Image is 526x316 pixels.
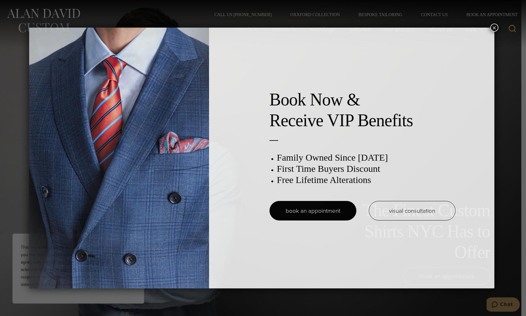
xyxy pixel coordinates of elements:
h3: First Time Buyers Discount [277,163,456,174]
span: Chat [14,4,26,10]
h3: Family Owned Since [DATE] [277,152,456,163]
a: book an appointment [270,201,356,220]
h2: Book Now & Receive VIP Benefits [270,89,456,131]
h3: Free Lifetime Alterations [277,174,456,185]
button: Close [490,24,498,32]
a: visual consultation [369,201,456,220]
